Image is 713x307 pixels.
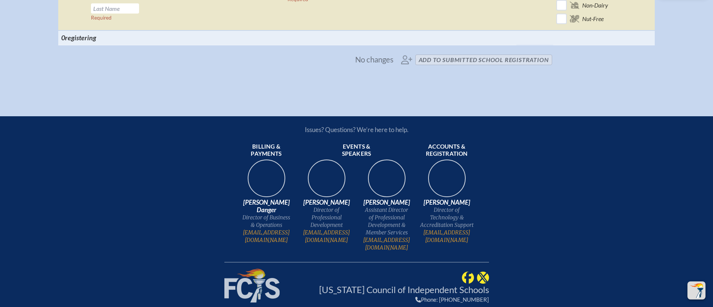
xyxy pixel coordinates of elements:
[582,2,608,9] span: Non-Dairy
[91,3,139,14] input: Last Name
[360,206,414,236] span: Assistant Director of Professional Development & Member Services
[239,229,294,244] a: [EMAIL_ADDRESS][DOMAIN_NAME]
[224,269,280,302] img: Florida Council of Independent Schools
[300,229,354,244] a: [EMAIL_ADDRESS][DOMAIN_NAME]
[65,33,96,42] span: registering
[224,126,489,134] p: Issues? Questions? We’re here to help.
[91,15,112,21] label: Required
[319,296,489,303] div: Phone: [PHONE_NUMBER]
[462,274,474,280] a: FCIS @ Facebook (FloridaCouncilofIndependentSchools)
[360,199,414,206] span: [PERSON_NAME]
[239,214,294,229] span: Director of Business & Operations
[300,206,354,229] span: Director of Professional Development
[303,157,351,205] img: 94e3d245-ca72-49ea-9844-ae84f6d33c0f
[58,30,156,45] th: 0
[300,199,354,206] span: [PERSON_NAME]
[420,143,474,158] span: Accounts & registration
[360,236,414,251] a: [EMAIL_ADDRESS][DOMAIN_NAME]
[420,206,474,229] span: Director of Technology & Accreditation Support
[239,143,294,158] span: Billing & payments
[423,157,471,205] img: b1ee34a6-5a78-4519-85b2-7190c4823173
[420,229,474,244] a: [EMAIL_ADDRESS][DOMAIN_NAME]
[687,281,705,299] button: Scroll Top
[582,15,604,23] span: Nut-Free
[689,283,704,298] img: To the top
[363,157,411,205] img: 545ba9c4-c691-43d5-86fb-b0a622cbeb82
[355,55,394,64] span: No changes
[239,199,294,214] span: [PERSON_NAME] Danger
[242,157,291,205] img: 9c64f3fb-7776-47f4-83d7-46a341952595
[319,284,489,295] a: [US_STATE] Council of Independent Schools
[420,199,474,206] span: [PERSON_NAME]
[477,274,489,280] a: FCIS @ Twitter (@FCISNews)
[330,143,384,158] span: Events & speakers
